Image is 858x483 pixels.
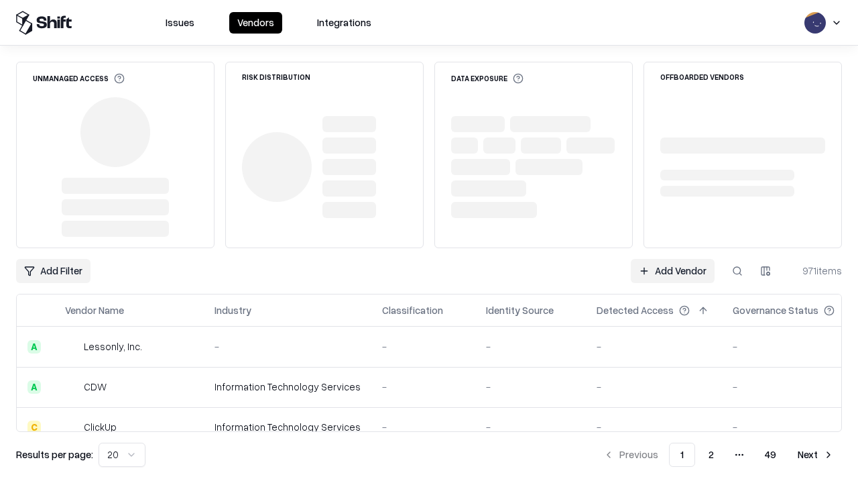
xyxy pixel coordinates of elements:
[733,380,856,394] div: -
[597,339,711,354] div: -
[382,380,465,394] div: -
[214,303,251,317] div: Industry
[788,264,842,278] div: 971 items
[229,12,282,34] button: Vendors
[597,380,711,394] div: -
[242,73,310,80] div: Risk Distribution
[309,12,379,34] button: Integrations
[214,380,361,394] div: Information Technology Services
[65,340,78,354] img: Lessonly, Inc.
[595,443,842,467] nav: pagination
[382,303,443,317] div: Classification
[382,339,465,354] div: -
[733,339,856,354] div: -
[84,420,117,434] div: ClickUp
[27,380,41,394] div: A
[16,447,93,462] p: Results per page:
[660,73,744,80] div: Offboarded Vendors
[790,443,842,467] button: Next
[486,303,554,317] div: Identity Source
[631,259,715,283] a: Add Vendor
[597,420,711,434] div: -
[65,421,78,434] img: ClickUp
[597,303,674,317] div: Detected Access
[733,420,856,434] div: -
[382,420,465,434] div: -
[65,380,78,394] img: CDW
[65,303,124,317] div: Vendor Name
[214,339,361,354] div: -
[754,443,787,467] button: 49
[158,12,202,34] button: Issues
[486,339,575,354] div: -
[84,380,107,394] div: CDW
[27,340,41,354] div: A
[669,443,695,467] button: 1
[698,443,725,467] button: 2
[451,73,524,84] div: Data Exposure
[733,303,818,317] div: Governance Status
[486,380,575,394] div: -
[16,259,90,283] button: Add Filter
[214,420,361,434] div: Information Technology Services
[33,73,125,84] div: Unmanaged Access
[27,421,41,434] div: C
[84,339,142,354] div: Lessonly, Inc.
[486,420,575,434] div: -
